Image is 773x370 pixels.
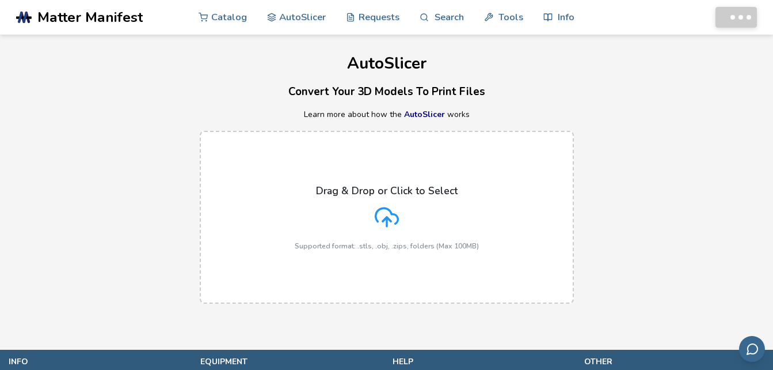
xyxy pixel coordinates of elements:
[584,356,764,368] p: other
[200,356,380,368] p: equipment
[393,356,573,368] p: help
[404,109,445,120] a: AutoSlicer
[316,185,458,197] p: Drag & Drop or Click to Select
[295,242,479,250] p: Supported format: .stls, .obj, .zips, folders (Max 100MB)
[37,9,143,25] span: Matter Manifest
[739,336,765,362] button: Send feedback via email
[9,356,189,368] p: info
